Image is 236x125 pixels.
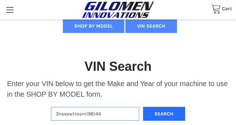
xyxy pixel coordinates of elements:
img: GILOMEN INNOVATIONS [80,1,156,18]
span: Cart [222,6,232,12]
input: Enter VIN of your machine [51,107,139,121]
p: Enter your VIN below to get the Make and Year of your machine to use in the SHOP BY MODEL form. [7,78,229,100]
h1: VIN Search [84,58,152,74]
a: Cart [207,5,236,14]
button: SHOP BY MODEL [63,19,125,33]
button: VIN SEARCH [125,19,177,33]
button: Search [143,107,185,121]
